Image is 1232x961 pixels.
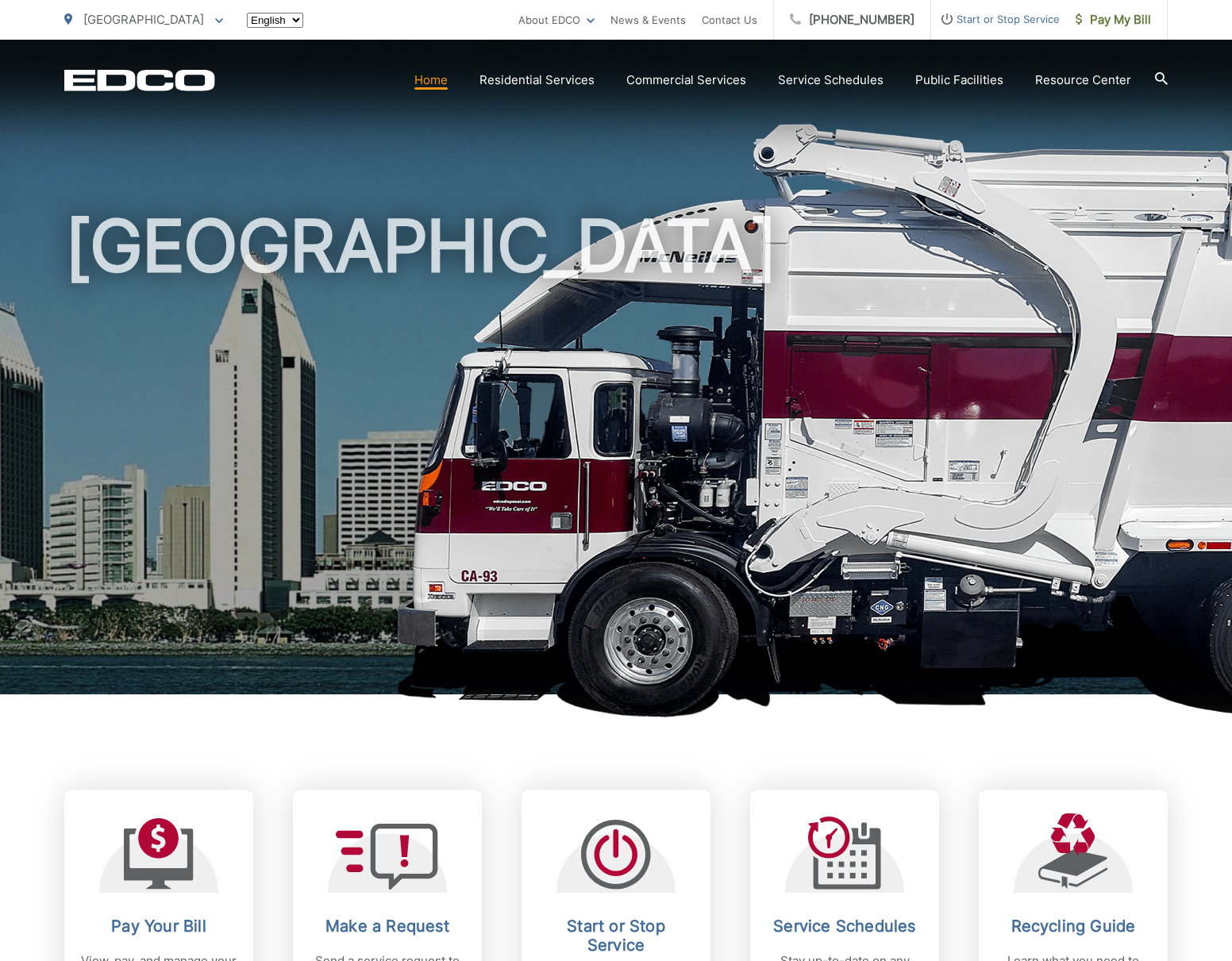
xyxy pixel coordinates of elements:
[702,10,757,29] a: Contact Us
[537,917,695,955] h2: Start or Stop Service
[995,917,1152,936] h2: Recycling Guide
[778,71,884,90] a: Service Schedules
[83,12,204,27] span: [GEOGRAPHIC_DATA]
[518,10,595,29] a: About EDCO
[766,917,923,936] h2: Service Schedules
[626,71,746,90] a: Commercial Services
[1035,71,1131,90] a: Resource Center
[1076,10,1151,29] span: Pay My Bill
[610,10,686,29] a: News & Events
[64,206,1168,709] h1: [GEOGRAPHIC_DATA]
[309,917,466,936] h2: Make a Request
[64,69,215,91] a: EDCD logo. Return to the homepage.
[247,13,303,28] select: Select a language
[414,71,448,90] a: Home
[80,917,237,936] h2: Pay Your Bill
[479,71,595,90] a: Residential Services
[915,71,1003,90] a: Public Facilities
